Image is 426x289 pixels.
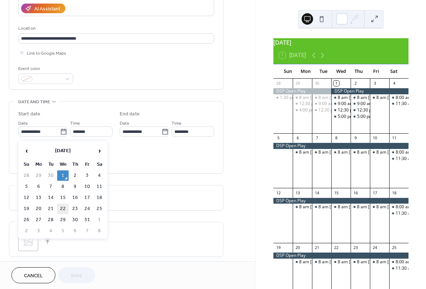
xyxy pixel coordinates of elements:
[318,101,379,107] div: 9:00 am [GEOGRAPHIC_DATA]
[27,50,66,57] span: Link to Google Maps
[18,120,28,127] span: Date
[372,135,377,141] div: 10
[331,259,351,265] div: 8 am Ark Center
[45,170,56,181] td: 30
[351,114,370,120] div: 5:00 pm Aquatic Glow Pickleball
[57,215,69,225] td: 29
[391,190,397,195] div: 18
[318,204,373,210] div: 8 am [GEOGRAPHIC_DATA]
[34,5,60,13] div: AI Assistant
[333,81,339,86] div: 1
[299,149,353,155] div: 8 am [GEOGRAPHIC_DATA]
[94,159,105,170] th: Sa
[370,259,389,265] div: 8 am Ark Center
[357,204,411,210] div: 8 am [GEOGRAPHIC_DATA]
[33,181,44,192] td: 6
[69,193,81,203] td: 16
[21,4,65,13] button: AI Assistant
[372,190,377,195] div: 17
[21,226,32,236] td: 2
[357,107,420,113] div: 12:30 pm [GEOGRAPHIC_DATA]
[33,170,44,181] td: 29
[389,95,408,101] div: 8:00 am ARK Center
[299,95,353,101] div: 8 am [GEOGRAPHIC_DATA]
[11,267,55,283] button: Cancel
[33,159,44,170] th: Mo
[273,95,293,101] div: 1:30 pm ARK PS
[389,210,408,216] div: 11:30 am ARK Center
[389,265,408,271] div: 11:30 am ARK Center
[389,149,408,155] div: 8:00 am ARK Center
[314,64,332,79] div: Tue
[69,226,81,236] td: 6
[293,95,312,101] div: 8 am Ark Center
[370,95,389,101] div: 8 am Ark Center
[331,88,408,94] div: DSP Open Play
[331,95,351,101] div: 8 am Ark Center
[318,149,373,155] div: 8 am [GEOGRAPHIC_DATA]
[312,259,331,265] div: 8 am Ark Center
[69,159,81,170] th: Th
[273,198,408,204] div: DSP Open Play
[21,204,32,214] td: 19
[350,64,367,79] div: Thu
[385,64,403,79] div: Sat
[276,190,281,195] div: 12
[293,149,312,155] div: 8 am Ark Center
[351,259,370,265] div: 8 am Ark Center
[338,149,392,155] div: 8 am [GEOGRAPHIC_DATA]
[57,226,69,236] td: 5
[57,181,69,192] td: 8
[172,120,182,127] span: Time
[331,204,351,210] div: 8 am Ark Center
[273,88,331,94] div: DSP Open Play
[293,101,312,107] div: 12:30 pm Aquatic Center
[45,226,56,236] td: 4
[94,144,105,158] span: ›
[273,143,408,149] div: DSP Open Play
[391,245,397,250] div: 25
[273,253,408,259] div: DSP Open Play
[338,204,392,210] div: 8 am [GEOGRAPHIC_DATA]
[94,181,105,192] td: 11
[33,226,44,236] td: 3
[70,120,80,127] span: Time
[318,107,381,113] div: 12:30 pm [GEOGRAPHIC_DATA]
[81,181,93,192] td: 10
[18,98,50,106] span: Date and time
[353,245,358,250] div: 23
[69,181,81,192] td: 9
[312,204,331,210] div: 8 am Ark Center
[33,143,93,159] th: [DATE]
[280,95,311,101] div: 1:30 pm ARK PS
[314,135,319,141] div: 7
[312,107,331,113] div: 12:30 pm Aquatic Center
[81,193,93,203] td: 17
[69,204,81,214] td: 23
[370,204,389,210] div: 8 am Ark Center
[318,259,373,265] div: 8 am [GEOGRAPHIC_DATA]
[21,170,32,181] td: 28
[45,193,56,203] td: 14
[353,190,358,195] div: 16
[331,101,351,107] div: 9:00 am Aquatic Center
[338,114,401,120] div: 5:00 pm Aquatic Glow Pickleball
[69,170,81,181] td: 2
[331,107,351,113] div: 12:30 pm Aquatic Center
[57,159,69,170] th: We
[81,215,93,225] td: 31
[357,101,417,107] div: 9:00 am [GEOGRAPHIC_DATA]
[293,204,312,210] div: 8 am Ark Center
[367,64,385,79] div: Fri
[273,38,408,47] div: [DATE]
[18,25,213,32] div: Location
[312,101,331,107] div: 9:00 am Aquatic Center
[357,259,411,265] div: 8 am [GEOGRAPHIC_DATA]
[45,215,56,225] td: 28
[338,101,398,107] div: 9:00 am [GEOGRAPHIC_DATA]
[333,245,339,250] div: 22
[24,272,43,280] span: Cancel
[295,81,300,86] div: 29
[351,149,370,155] div: 8 am Ark Center
[45,204,56,214] td: 21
